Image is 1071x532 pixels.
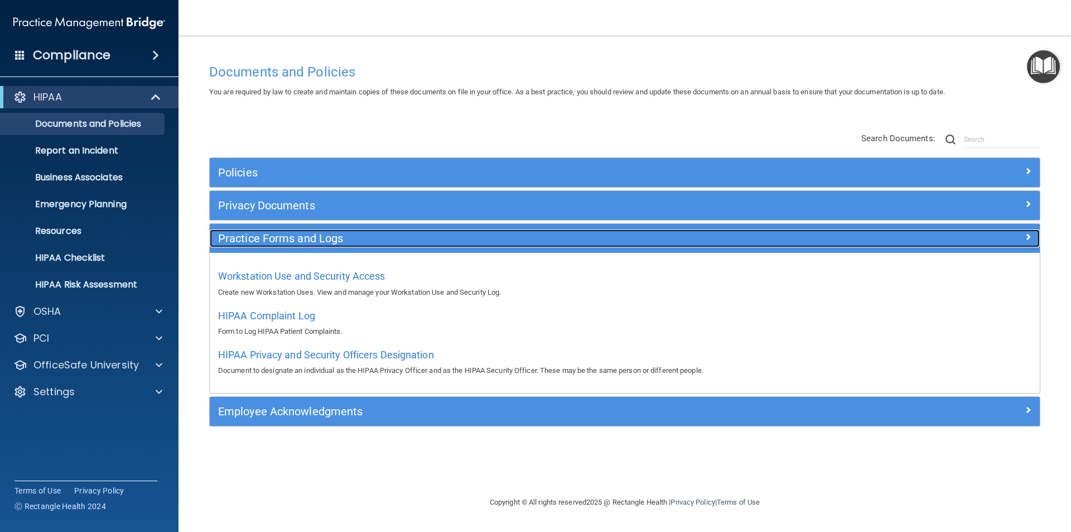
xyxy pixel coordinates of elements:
[717,498,760,506] a: Terms of Use
[218,286,1031,299] p: Create new Workstation Uses. View and manage your Workstation Use and Security Log.
[33,47,110,63] h4: Compliance
[945,135,956,145] img: ic-search.3b580494.png
[13,90,162,104] a: HIPAA
[670,498,715,506] a: Privacy Policy
[13,305,162,318] a: OSHA
[13,12,165,34] img: PMB logo
[218,405,824,418] h5: Employee Acknowledgments
[218,232,824,245] h5: Practice Forms and Logs
[209,88,945,96] span: You are required by law to create and maintain copies of these documents on file in your office. ...
[209,65,1040,79] h4: Documents and Policies
[218,166,824,179] h5: Policies
[7,145,160,156] p: Report an Incident
[7,118,160,130] p: Documents and Policies
[218,273,385,281] a: Workstation Use and Security Access
[218,229,1031,247] a: Practice Forms and Logs
[218,352,434,360] a: HIPAA Privacy and Security Officers Designation
[218,164,1031,181] a: Policies
[7,199,160,210] p: Emergency Planning
[218,325,1031,338] p: Form to Log HIPAA Patient Complaints.
[218,402,1031,420] a: Employee Acknowledgments
[7,172,160,183] p: Business Associates
[218,196,1031,214] a: Privacy Documents
[7,226,160,237] p: Resources
[218,313,315,321] a: HIPAA Complaint Log
[421,485,828,520] div: Copyright © All rights reserved 2025 @ Rectangle Health | |
[7,279,160,290] p: HIPAA Risk Assessment
[7,252,160,263] p: HIPAA Checklist
[13,358,162,372] a: OfficeSafe University
[218,199,824,212] h5: Privacy Documents
[33,305,61,318] p: OSHA
[15,485,61,496] a: Terms of Use
[33,332,49,345] p: PCI
[218,270,385,282] span: Workstation Use and Security Access
[218,364,1031,377] p: Document to designate an individual as the HIPAA Privacy Officer and as the HIPAA Security Office...
[964,131,1040,148] input: Search
[33,358,139,372] p: OfficeSafe University
[74,485,124,496] a: Privacy Policy
[33,385,75,399] p: Settings
[15,501,106,512] span: Ⓒ Rectangle Health 2024
[13,332,162,345] a: PCI
[33,90,62,104] p: HIPAA
[13,385,162,399] a: Settings
[1027,50,1060,83] button: Open Resource Center
[218,349,434,361] span: HIPAA Privacy and Security Officers Designation
[861,133,935,143] span: Search Documents:
[218,310,315,322] span: HIPAA Complaint Log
